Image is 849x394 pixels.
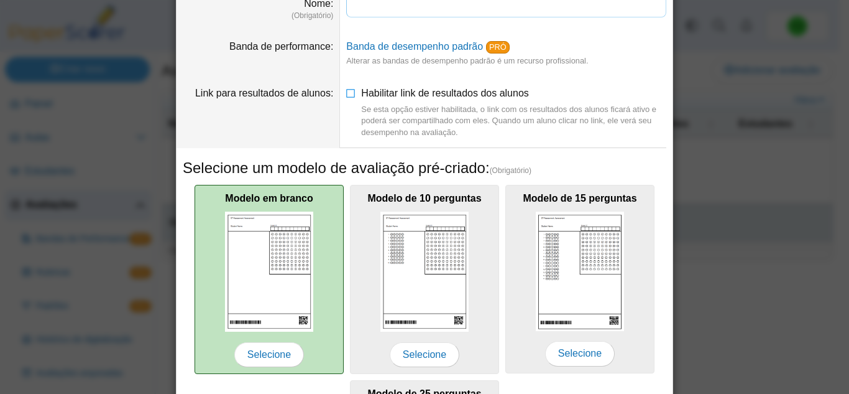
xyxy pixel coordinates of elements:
[523,193,636,204] font: Modelo de 15 perguntas
[225,193,313,204] font: Modelo em branco
[380,212,469,332] img: scan_sheet_10_questions.png
[183,159,490,176] font: Selecione um modelo de avaliação pré-criado:
[403,349,446,360] font: Selecione
[558,348,602,359] font: Selecione
[225,212,313,332] img: scan_sheet_blank.png
[489,42,507,52] font: PRÓ
[486,41,510,54] a: PRÓ
[361,88,528,98] font: Habilitar link de resultados dos alunos
[346,56,588,65] font: Alterar as bandas de desempenho padrão é um recurso profissional.
[361,105,656,136] font: Se esta opção estiver habilitada, o link com os resultados dos alunos ficará ativo e poderá ser c...
[536,212,624,331] img: scan_sheet_15_questions.png
[346,41,483,52] a: Banda de desempenho padrão
[195,88,331,98] font: Link para resultados de alunos
[229,41,331,52] font: Banda de performance
[291,11,333,20] font: (Obrigatório)
[490,166,531,175] font: (Obrigatório)
[367,193,481,204] font: Modelo de 10 perguntas
[247,349,291,360] font: Selecione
